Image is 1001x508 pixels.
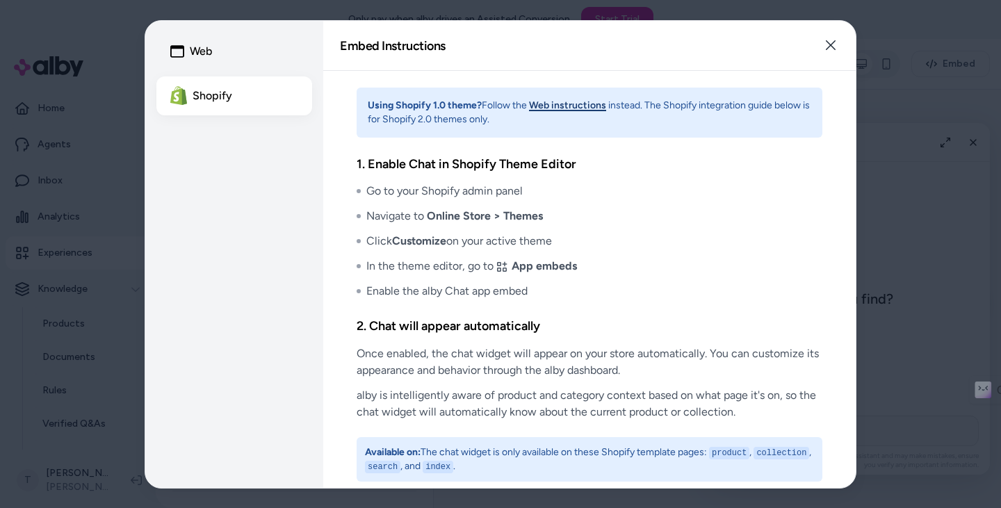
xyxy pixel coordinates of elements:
[427,209,543,222] strong: Online Store > Themes
[156,32,312,71] button: Web
[368,99,482,111] strong: Using Shopify 1.0 theme?
[392,234,446,247] strong: Customize
[357,345,822,378] p: Once enabled, the chat widget will appear on your store automatically. You can customize its appe...
[366,208,543,224] span: Navigate to
[170,86,187,105] img: Shopify Logo
[423,460,453,473] code: index
[357,316,822,336] h3: 2. Chat will appear automatically
[754,446,809,459] code: collection
[512,259,577,272] strong: App embeds
[357,386,822,420] p: alby is intelligently aware of product and category context based on what page it's on, so the ch...
[366,183,523,199] span: Go to your Shopify admin panel
[366,283,528,300] span: Enable the alby Chat app embed
[366,258,577,275] span: In the theme editor, go to
[156,76,312,115] button: Shopify
[357,154,822,174] h3: 1. Enable Chat in Shopify Theme Editor
[368,99,811,126] p: Follow the instead. The Shopify integration guide below is for Shopify 2.0 themes only.
[365,445,814,473] p: The chat widget is only available on these Shopify template pages: , , , and .
[529,99,606,113] button: Web instructions
[365,445,421,457] strong: Available on:
[366,233,552,249] span: Click on your active theme
[709,446,749,459] code: product
[340,39,446,51] h2: Embed Instructions
[365,460,400,473] code: search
